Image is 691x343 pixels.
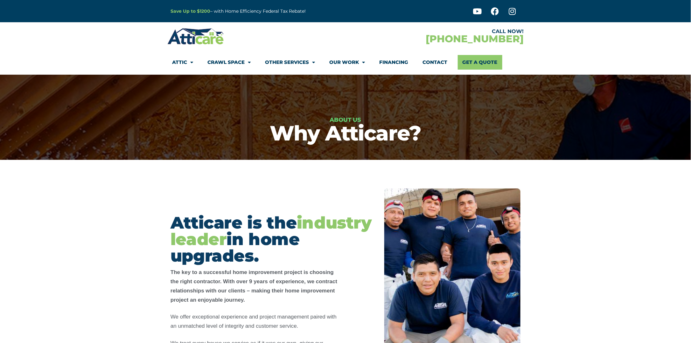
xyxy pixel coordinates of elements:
[345,29,524,34] div: CALL NOW!
[171,312,340,331] p: We offer exceptional experience and project management paired with an unmatched level of integrit...
[172,55,193,70] a: Attic
[458,55,502,70] a: Get A Quote
[171,215,372,264] h2: Atticare is the in home upgrades.
[172,55,519,70] nav: Menu
[171,8,210,14] a: Save Up to $1200
[3,123,688,143] h1: Why Atticare?
[379,55,408,70] a: Financing
[3,117,688,123] h6: About Us
[171,269,337,303] strong: The key to a successful home improvement project is choosing the right contractor. With over 9 ye...
[171,8,377,15] p: – with Home Efficiency Federal Tax Rebate!
[207,55,251,70] a: Crawl Space
[265,55,315,70] a: Other Services
[422,55,447,70] a: Contact
[171,213,372,249] span: industry leader
[329,55,365,70] a: Our Work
